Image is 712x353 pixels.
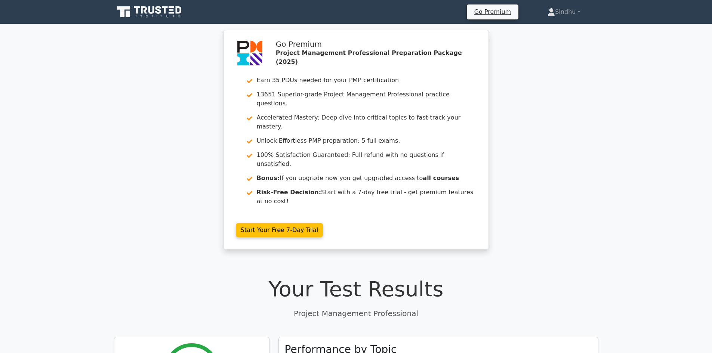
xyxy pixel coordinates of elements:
h1: Your Test Results [114,276,598,301]
p: Project Management Professional [114,308,598,319]
a: Start Your Free 7-Day Trial [236,223,323,237]
a: Go Premium [470,7,515,17]
a: Sindhu [530,4,598,19]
